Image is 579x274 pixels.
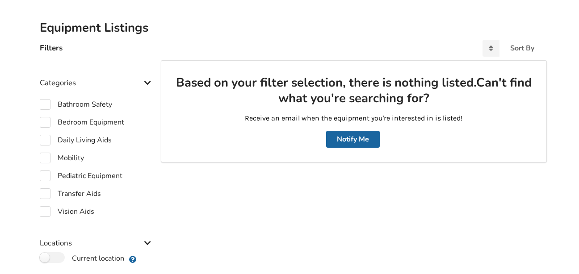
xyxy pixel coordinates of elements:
[40,20,540,36] h2: Equipment Listings
[40,220,154,252] div: Locations
[510,45,534,52] div: Sort By
[40,252,124,264] label: Current location
[40,170,122,181] label: Pediatric Equipment
[40,99,112,110] label: Bathroom Safety
[40,153,84,163] label: Mobility
[40,117,124,128] label: Bedroom Equipment
[40,43,63,53] h4: Filters
[176,75,532,107] h2: Based on your filter selection, there is nothing listed. Can't find what you're searching for?
[40,60,154,92] div: Categories
[40,188,101,199] label: Transfer Aids
[176,113,532,124] p: Receive an email when the equipment you're interested in is listed!
[326,131,380,148] button: Notify Me
[40,206,94,217] label: Vision Aids
[40,135,112,145] label: Daily Living Aids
